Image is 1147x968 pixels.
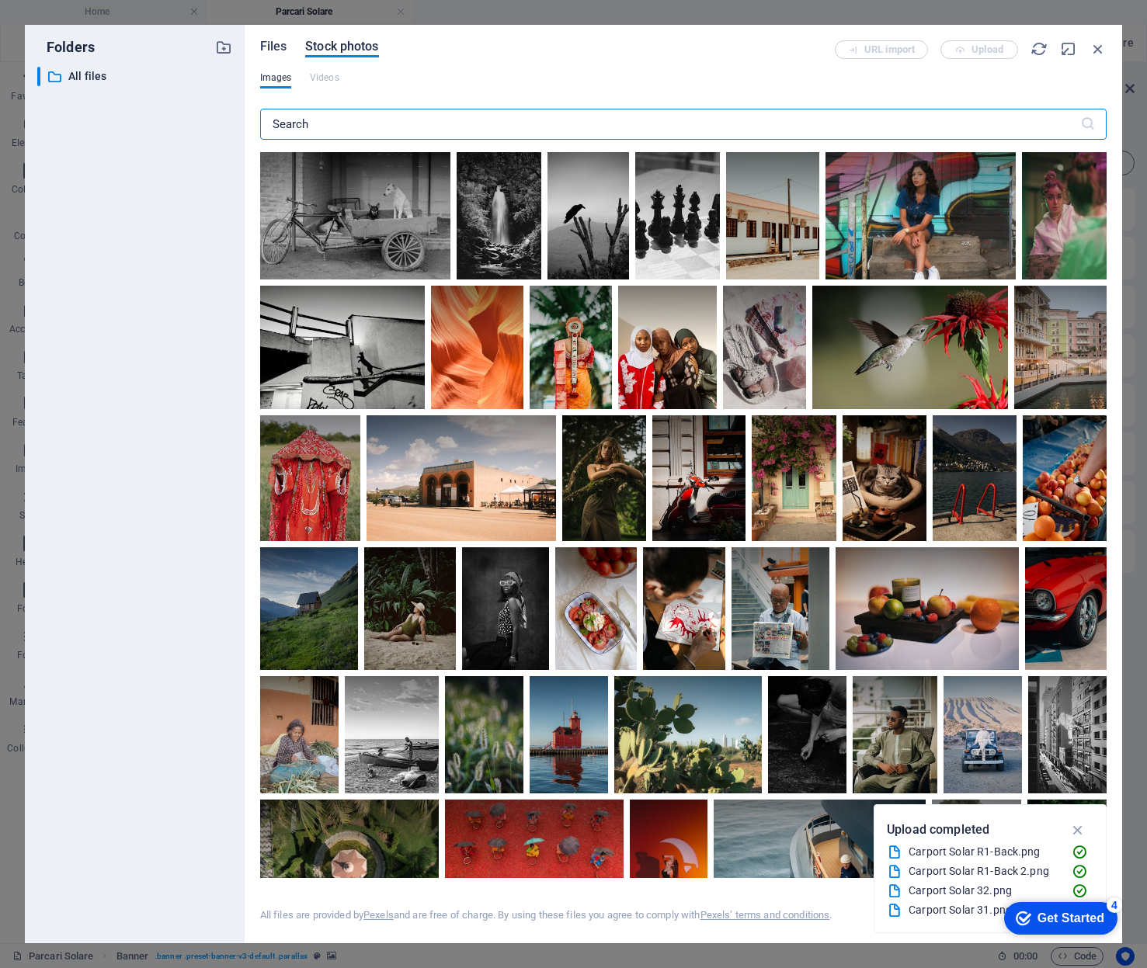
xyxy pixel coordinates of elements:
[12,8,126,40] div: Get Started 4 items remaining, 20% complete
[700,909,830,921] a: Pexels’ terms and conditions
[909,843,1059,861] div: Carport Solar R1-Back.png
[215,39,232,56] i: Create new folder
[887,820,989,840] p: Upload completed
[260,908,832,922] div: All files are provided by and are free of charge. By using these files you agree to comply with .
[1031,40,1048,57] i: Reload
[46,17,113,31] div: Get Started
[68,68,203,85] p: All files
[37,37,95,57] p: Folders
[363,909,394,921] a: Pexels
[260,109,1080,140] input: Search
[909,882,1059,900] div: Carport Solar 32.png
[1060,40,1077,57] i: Minimize
[310,68,339,87] span: This file type is not supported by this element
[1090,40,1107,57] i: Close
[909,862,1059,880] div: Carport Solar R1-Back 2.png
[305,37,378,56] span: Stock photos
[260,37,287,56] span: Files
[37,67,40,86] div: ​
[115,3,130,19] div: 4
[260,68,292,87] span: Images
[909,901,1059,919] div: Carport Solar 31.png
[6,6,109,19] a: Skip to main content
